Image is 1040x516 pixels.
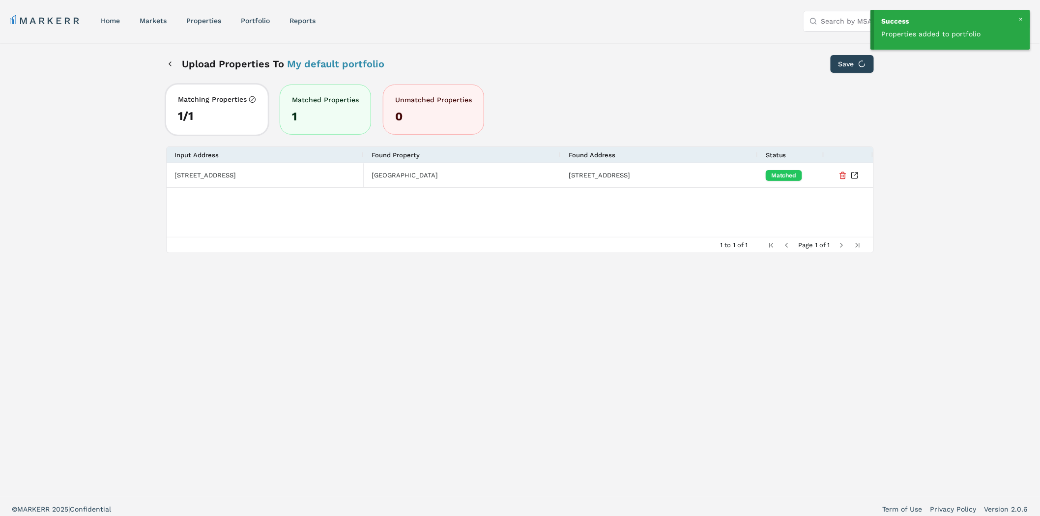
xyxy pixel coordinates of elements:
[799,241,813,249] span: Page
[166,55,174,73] button: Back
[854,241,862,249] div: Last Page
[569,151,615,159] span: Found Address
[12,505,17,513] span: ©
[186,17,221,25] a: properties
[839,167,847,184] button: Delete Property from Portfolio
[838,241,846,249] div: Next Page
[720,241,722,249] span: 1
[174,151,219,159] span: Input Address
[766,170,802,181] div: Matched
[395,95,472,105] label: Unmatched Properties
[364,163,561,187] div: [GEOGRAPHIC_DATA]
[745,241,748,249] span: 1
[178,108,256,124] output: 1 / 1
[52,505,70,513] span: 2025 |
[984,504,1028,514] a: Version 2.0.6
[851,172,859,179] a: Inspect Comparables
[930,504,977,514] a: Privacy Policy
[241,17,270,25] a: Portfolio
[292,95,359,105] label: Matched Properties
[821,11,969,31] input: Search by MSA, ZIP, Property Name, or Address
[831,55,874,73] button: Save
[733,241,735,249] span: 1
[737,241,743,249] span: of
[287,58,384,70] span: My default portfolio
[70,505,111,513] span: Confidential
[178,94,247,104] label: Matching Properties
[820,241,826,249] span: of
[292,109,359,124] output: 1
[882,29,1015,39] div: Properties added to portfolio
[766,151,786,159] span: Status
[561,163,758,187] div: [STREET_ADDRESS]
[724,241,731,249] span: to
[783,241,791,249] div: Previous Page
[395,109,472,124] output: 0
[17,505,52,513] span: MARKERR
[167,163,364,187] div: [STREET_ADDRESS]
[767,241,775,249] div: First Page
[815,241,818,249] span: 1
[140,17,167,25] a: markets
[10,14,81,28] a: MARKERR
[883,504,923,514] a: Term of Use
[372,151,420,159] span: Found Property
[182,57,384,71] h1: Upload Properties To
[828,241,830,249] span: 1
[289,17,316,25] a: reports
[882,16,1023,27] div: Success
[101,17,120,25] a: home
